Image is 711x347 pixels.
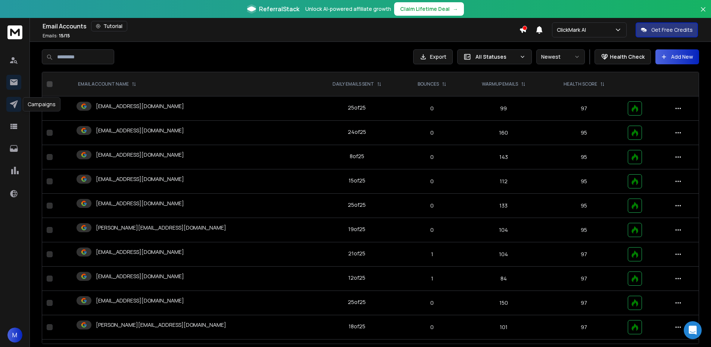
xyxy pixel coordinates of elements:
[545,96,624,121] td: 97
[536,49,585,64] button: Newest
[655,49,699,64] button: Add New
[406,129,458,136] p: 0
[406,226,458,234] p: 0
[349,177,365,184] div: 15 of 25
[348,225,365,233] div: 19 of 25
[406,323,458,331] p: 0
[348,128,366,136] div: 24 of 25
[348,274,365,282] div: 12 of 25
[545,267,624,291] td: 97
[610,53,645,61] p: Health Check
[406,105,458,112] p: 0
[413,49,453,64] button: Export
[545,194,624,218] td: 95
[545,218,624,242] td: 95
[394,2,464,16] button: Claim Lifetime Deal→
[96,321,226,329] p: [PERSON_NAME][EMAIL_ADDRESS][DOMAIN_NAME]
[348,298,366,306] div: 25 of 25
[698,4,708,22] button: Close banner
[462,242,545,267] td: 104
[462,291,545,315] td: 150
[78,81,136,87] div: EMAIL ACCOUNT NAME
[348,104,366,111] div: 25 of 25
[7,328,22,343] button: M
[23,97,60,111] div: Campaigns
[545,242,624,267] td: 97
[96,102,184,110] p: [EMAIL_ADDRESS][DOMAIN_NAME]
[462,194,545,218] td: 133
[462,267,545,291] td: 84
[96,224,226,231] p: [PERSON_NAME][EMAIL_ADDRESS][DOMAIN_NAME]
[96,127,184,134] p: [EMAIL_ADDRESS][DOMAIN_NAME]
[96,248,184,256] p: [EMAIL_ADDRESS][DOMAIN_NAME]
[462,121,545,145] td: 160
[557,26,589,34] p: ClickMark AI
[333,81,374,87] p: DAILY EMAILS SENT
[595,49,651,64] button: Health Check
[43,21,519,31] div: Email Accounts
[684,321,702,339] div: Open Intercom Messenger
[545,121,624,145] td: 95
[406,178,458,185] p: 0
[406,299,458,307] p: 0
[475,53,517,61] p: All Statuses
[59,33,70,39] span: 15 / 15
[96,200,184,207] p: [EMAIL_ADDRESS][DOMAIN_NAME]
[564,81,597,87] p: HEALTH SCORE
[462,169,545,194] td: 112
[482,81,518,87] p: WARMUP EMAILS
[350,153,364,160] div: 8 of 25
[462,218,545,242] td: 104
[91,21,127,31] button: Tutorial
[349,323,365,330] div: 18 of 25
[96,273,184,280] p: [EMAIL_ADDRESS][DOMAIN_NAME]
[545,315,624,340] td: 97
[418,81,439,87] p: BOUNCES
[348,250,365,257] div: 21 of 25
[545,145,624,169] td: 95
[96,297,184,304] p: [EMAIL_ADDRESS][DOMAIN_NAME]
[406,275,458,282] p: 1
[406,202,458,209] p: 0
[545,291,624,315] td: 97
[406,251,458,258] p: 1
[651,26,693,34] p: Get Free Credits
[462,315,545,340] td: 101
[96,175,184,183] p: [EMAIL_ADDRESS][DOMAIN_NAME]
[96,151,184,159] p: [EMAIL_ADDRESS][DOMAIN_NAME]
[462,145,545,169] td: 143
[636,22,698,37] button: Get Free Credits
[406,153,458,161] p: 0
[43,33,70,39] p: Emails :
[305,5,391,13] p: Unlock AI-powered affiliate growth
[348,201,366,209] div: 25 of 25
[453,5,458,13] span: →
[259,4,299,13] span: ReferralStack
[545,169,624,194] td: 95
[462,96,545,121] td: 99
